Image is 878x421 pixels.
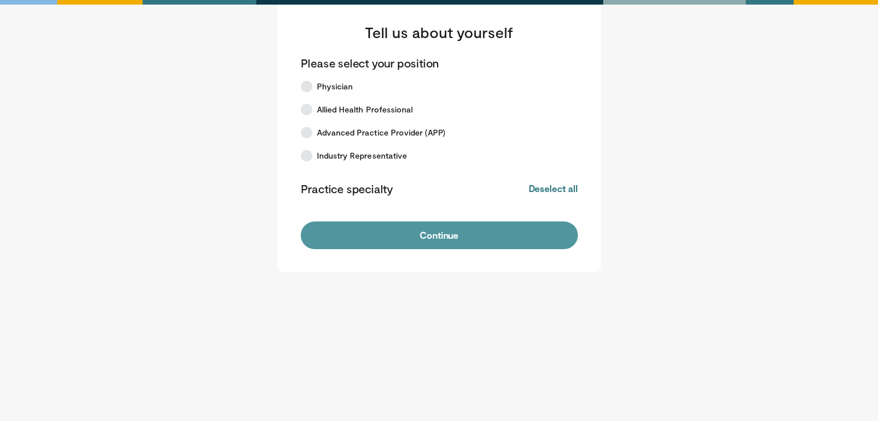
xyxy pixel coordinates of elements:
[301,221,578,249] button: Continue
[528,182,577,195] button: Deselect all
[317,104,413,115] span: Allied Health Professional
[317,127,445,138] span: Advanced Practice Provider (APP)
[301,181,393,196] p: Practice specialty
[317,150,408,161] span: Industry Representative
[317,81,353,92] span: Physician
[301,55,439,70] p: Please select your position
[301,23,578,42] h3: Tell us about yourself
